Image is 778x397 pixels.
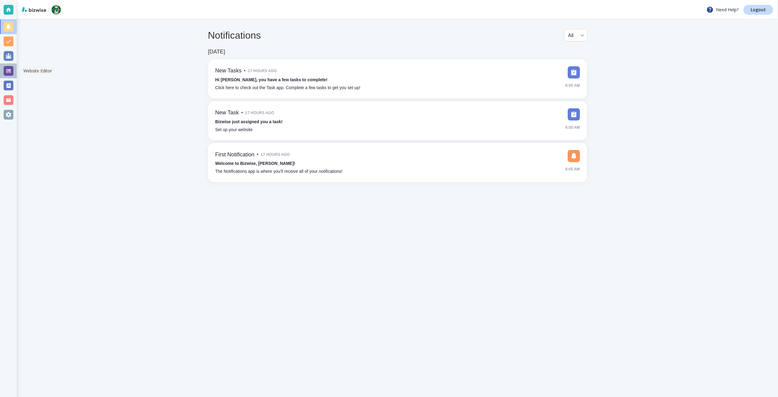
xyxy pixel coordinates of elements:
[215,151,254,158] h6: First Notification
[751,8,766,12] p: Logout
[241,110,243,116] p: •
[215,119,283,124] strong: Bizwise just assigned you a task!
[51,5,61,15] img: Lalor Painting
[261,150,290,159] span: 17 hours ago
[568,108,580,120] img: DashboardSidebarTasks.svg
[208,30,261,41] h4: Notifications
[215,127,253,133] p: Set up your website
[565,165,580,174] span: 6:00 AM
[743,5,773,15] a: Logout
[215,110,239,116] h6: New Task
[565,81,580,90] span: 6:00 AM
[215,161,295,166] strong: Welcome to Bizwise, [PERSON_NAME]!
[568,66,580,78] img: DashboardSidebarTasks.svg
[22,7,46,12] img: bizwise
[568,150,580,162] img: DashboardSidebarNotification.svg
[248,66,277,75] span: 17 hours ago
[208,59,587,99] a: New Tasks•17 hours agoHi [PERSON_NAME], you have a few tasks to complete!Click here to check out ...
[565,123,580,132] span: 6:00 AM
[215,77,328,82] strong: Hi [PERSON_NAME], you have a few tasks to complete!
[706,6,738,13] p: Need Help?
[215,68,242,74] h6: New Tasks
[208,101,587,141] a: New Task•17 hours agoBizwise just assigned you a task!Set up your website6:00 AM
[208,143,587,182] a: First Notification•17 hours agoWelcome to Bizwise, [PERSON_NAME]!The Notifications app is where y...
[215,168,343,175] p: The Notifications app is where you’ll receive all of your notifications!
[568,30,583,41] div: All
[208,49,225,55] h6: [DATE]
[244,68,246,74] p: •
[257,151,258,158] p: •
[215,85,360,91] p: Click here to check out the Task app. Complete a few tasks to get you set up!
[245,108,274,117] span: 17 hours ago
[23,68,52,74] p: Website Editor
